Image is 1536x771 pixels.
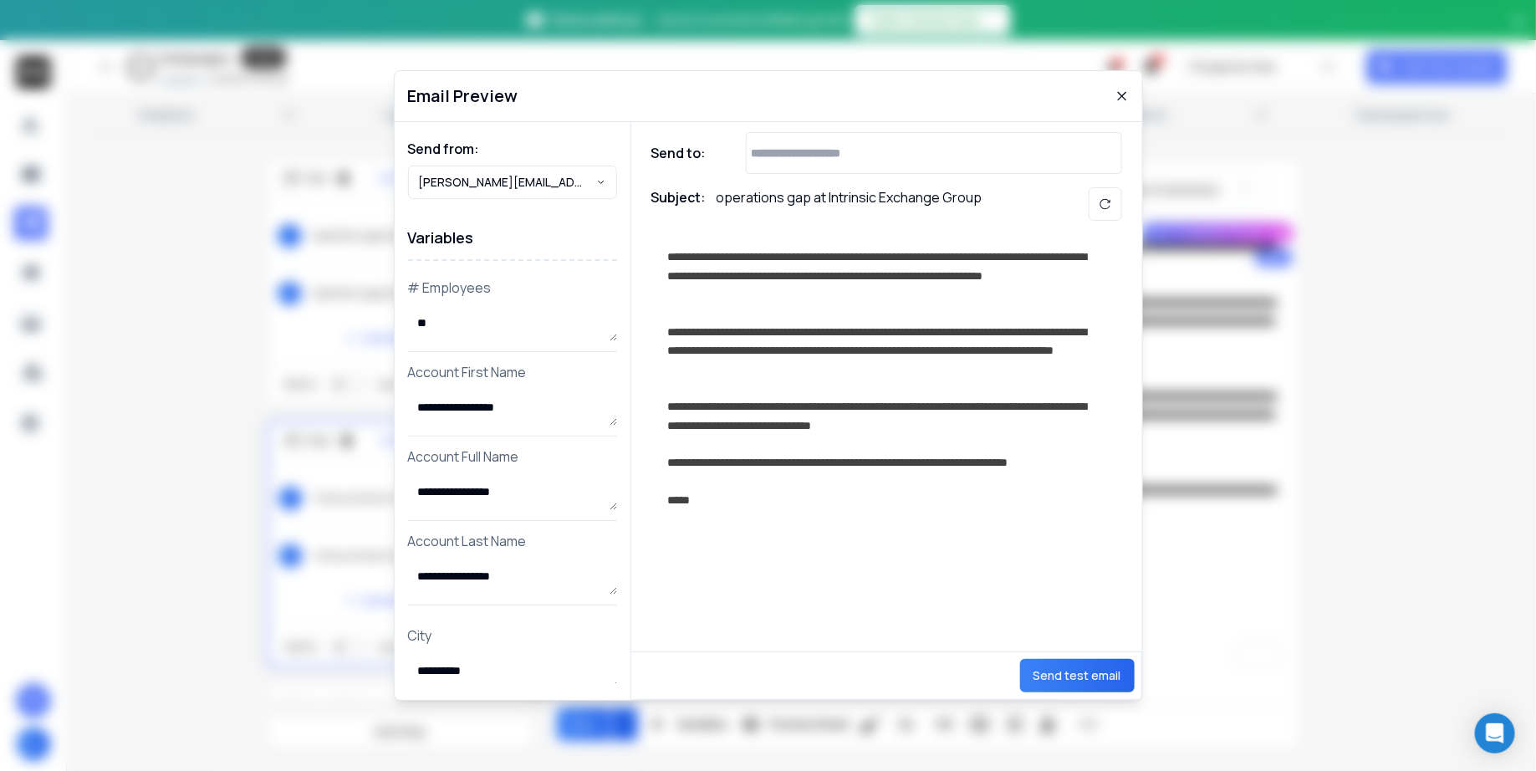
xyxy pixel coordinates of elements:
p: Account Last Name [408,531,617,551]
p: Account Full Name [408,447,617,467]
h1: Subject: [651,187,707,221]
p: [PERSON_NAME][EMAIL_ADDRESS][DOMAIN_NAME] [419,174,596,191]
h1: Email Preview [408,84,518,108]
p: # Employees [408,278,617,298]
h1: Send to: [651,143,718,163]
h1: Send from: [408,139,617,159]
p: Account First Name [408,362,617,382]
div: Open Intercom Messenger [1475,713,1515,753]
p: operations gap at Intrinsic Exchange Group [717,187,982,221]
h1: Variables [408,216,617,261]
p: City [408,625,617,646]
button: Send test email [1020,659,1135,692]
